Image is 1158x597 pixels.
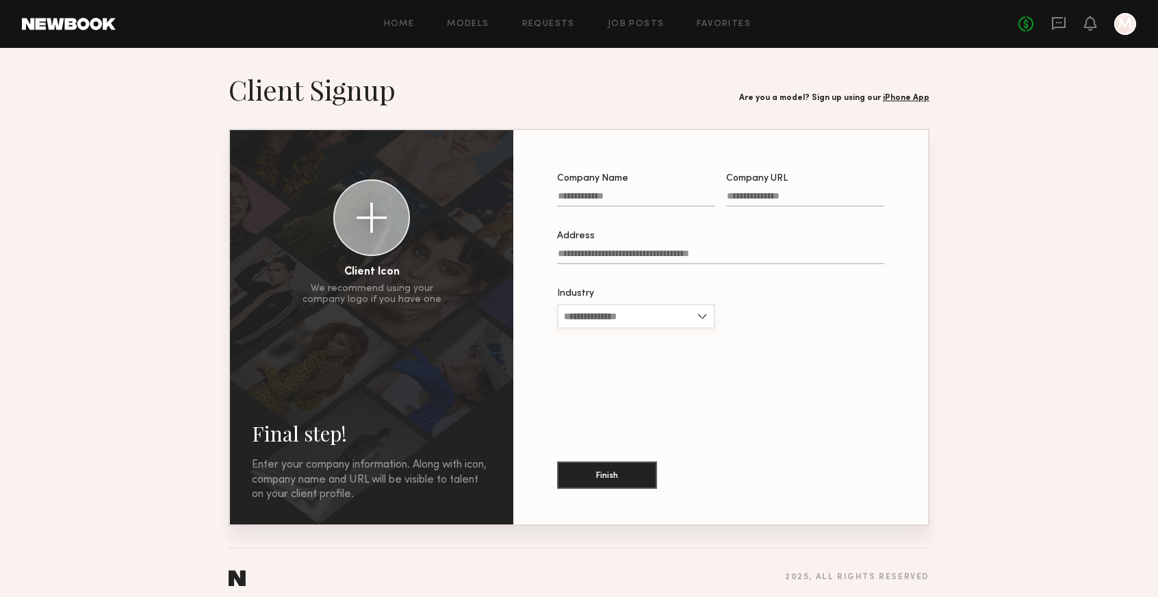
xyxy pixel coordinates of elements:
[785,573,929,582] div: 2025 , all rights reserved
[697,20,751,29] a: Favorites
[739,94,929,103] div: Are you a model? Sign up using our
[303,283,441,305] div: We recommend using your company logo if you have one
[557,289,715,298] div: Industry
[344,267,400,278] div: Client Icon
[384,20,415,29] a: Home
[252,420,491,447] h2: Final step!
[557,191,715,207] input: Company Name
[229,73,396,107] h1: Client Signup
[557,249,884,264] input: Address
[557,461,657,489] button: Finish
[522,20,575,29] a: Requests
[608,20,665,29] a: Job Posts
[252,458,491,503] div: Enter your company information. Along with icon, company name and URL will be visible to talent o...
[447,20,489,29] a: Models
[726,174,884,183] div: Company URL
[883,94,929,102] a: iPhone App
[557,174,715,183] div: Company Name
[557,231,884,241] div: Address
[726,191,884,207] input: Company URL
[1114,13,1136,35] a: M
